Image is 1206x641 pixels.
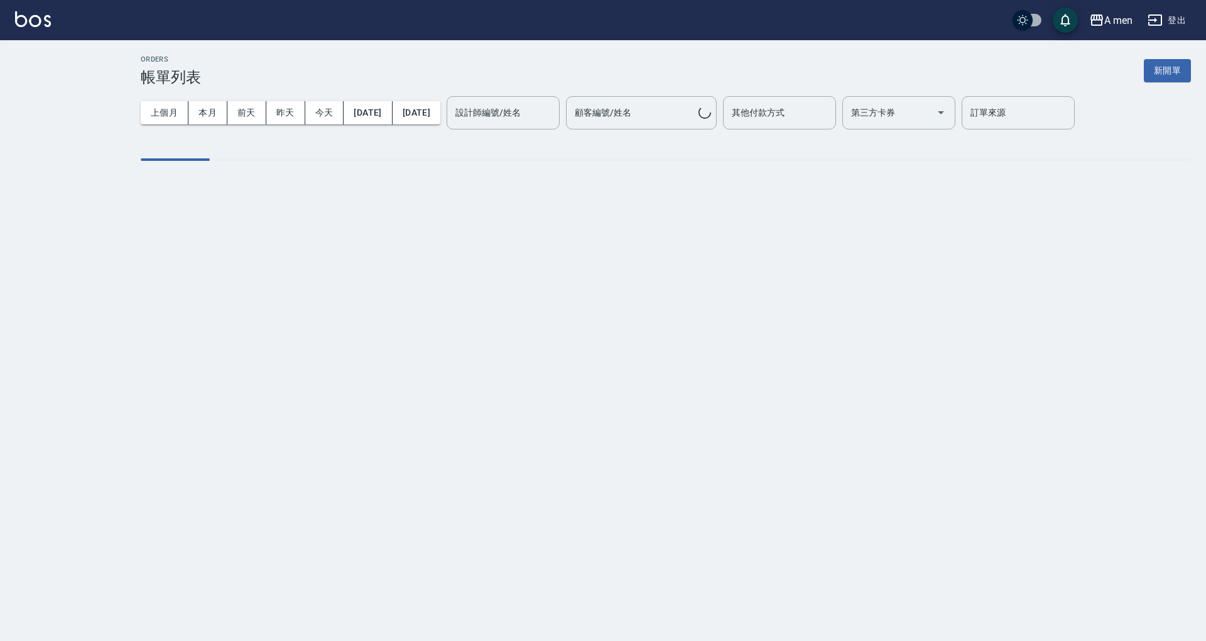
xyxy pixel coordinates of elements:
button: 新開單 [1144,59,1191,82]
button: 前天 [227,101,266,124]
button: 本月 [188,101,227,124]
button: [DATE] [344,101,392,124]
button: 今天 [305,101,344,124]
div: A men [1104,13,1133,28]
button: save [1053,8,1078,33]
button: [DATE] [393,101,440,124]
button: Open [931,102,951,123]
a: 新開單 [1144,64,1191,76]
button: 昨天 [266,101,305,124]
h3: 帳單列表 [141,68,201,86]
button: 登出 [1143,9,1191,32]
button: 上個月 [141,101,188,124]
h2: ORDERS [141,55,201,63]
img: Logo [15,11,51,27]
button: A men [1084,8,1138,33]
